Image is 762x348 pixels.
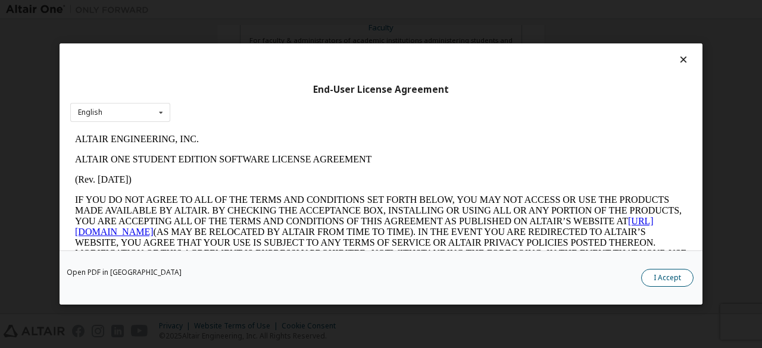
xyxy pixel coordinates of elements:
a: Open PDF in [GEOGRAPHIC_DATA] [67,269,182,276]
p: IF YOU DO NOT AGREE TO ALL OF THE TERMS AND CONDITIONS SET FORTH BELOW, YOU MAY NOT ACCESS OR USE... [5,65,617,151]
a: [URL][DOMAIN_NAME] [5,87,583,108]
div: End-User License Agreement [70,84,692,96]
div: English [78,109,102,116]
button: I Accept [641,269,694,287]
p: ALTAIR ONE STUDENT EDITION SOFTWARE LICENSE AGREEMENT [5,25,617,36]
p: (Rev. [DATE]) [5,45,617,56]
p: ALTAIR ENGINEERING, INC. [5,5,617,15]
